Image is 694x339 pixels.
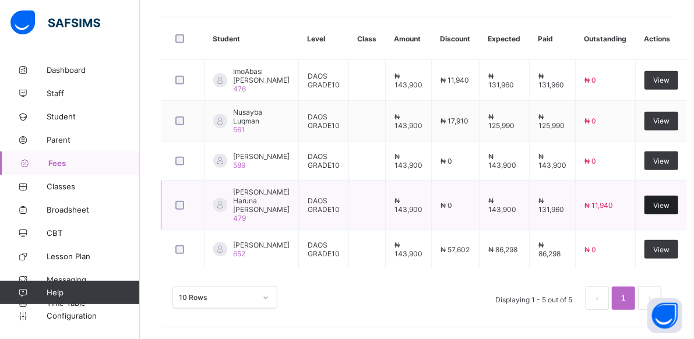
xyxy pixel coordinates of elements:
[308,241,340,258] span: DAOS GRADE10
[233,188,290,214] span: [PERSON_NAME] Haruna [PERSON_NAME]
[47,65,140,75] span: Dashboard
[584,201,613,210] span: ₦ 11,940
[538,152,566,169] span: ₦ 143,900
[349,17,386,60] th: Class
[233,108,290,125] span: Nusayba Luqman
[653,76,670,84] span: View
[488,112,515,130] span: ₦ 125,990
[441,116,468,125] span: ₦ 17,910
[233,125,245,134] span: 561
[636,17,688,60] th: Actions
[584,76,596,84] span: ₦ 0
[308,152,340,169] span: DAOS GRADE10
[538,112,565,130] span: ₦ 125,990
[48,158,140,168] span: Fees
[205,17,299,60] th: Student
[47,275,140,284] span: Messaging
[538,72,564,89] span: ₦ 131,960
[538,196,564,214] span: ₦ 131,960
[47,311,139,320] span: Configuration
[441,245,470,254] span: ₦ 57,602
[653,245,670,254] span: View
[488,72,514,89] span: ₦ 131,960
[586,287,609,310] li: 上一页
[584,157,596,165] span: ₦ 0
[308,112,340,130] span: DAOS GRADE10
[480,17,530,60] th: Expected
[584,116,596,125] span: ₦ 0
[432,17,480,60] th: Discount
[638,287,661,310] button: next page
[233,241,290,249] span: [PERSON_NAME]
[576,17,636,60] th: Outstanding
[394,241,422,258] span: ₦ 143,900
[47,135,140,144] span: Parent
[47,228,140,238] span: CBT
[233,152,290,161] span: [PERSON_NAME]
[653,116,670,125] span: View
[487,287,581,310] li: Displaying 1 - 5 out of 5
[233,67,290,84] span: ImoAbasi [PERSON_NAME]
[299,17,349,60] th: Level
[10,10,100,35] img: safsims
[618,291,629,306] a: 1
[233,161,245,169] span: 589
[394,112,422,130] span: ₦ 143,900
[394,152,422,169] span: ₦ 143,900
[47,205,140,214] span: Broadsheet
[386,17,432,60] th: Amount
[441,201,452,210] span: ₦ 0
[612,287,635,310] li: 1
[488,152,516,169] span: ₦ 143,900
[47,252,140,261] span: Lesson Plan
[47,288,139,297] span: Help
[308,72,340,89] span: DAOS GRADE10
[233,249,245,258] span: 652
[394,72,422,89] span: ₦ 143,900
[530,17,576,60] th: Paid
[47,89,140,98] span: Staff
[233,84,246,93] span: 476
[394,196,422,214] span: ₦ 143,900
[538,241,561,258] span: ₦ 86,298
[441,157,452,165] span: ₦ 0
[488,196,516,214] span: ₦ 143,900
[586,287,609,310] button: prev page
[47,182,140,191] span: Classes
[653,157,670,165] span: View
[47,112,140,121] span: Student
[653,201,670,210] span: View
[647,298,682,333] button: Open asap
[308,196,340,214] span: DAOS GRADE10
[233,214,246,223] span: 479
[488,245,517,254] span: ₦ 86,298
[638,287,661,310] li: 下一页
[441,76,469,84] span: ₦ 11,940
[584,245,596,254] span: ₦ 0
[179,294,256,302] div: 10 Rows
